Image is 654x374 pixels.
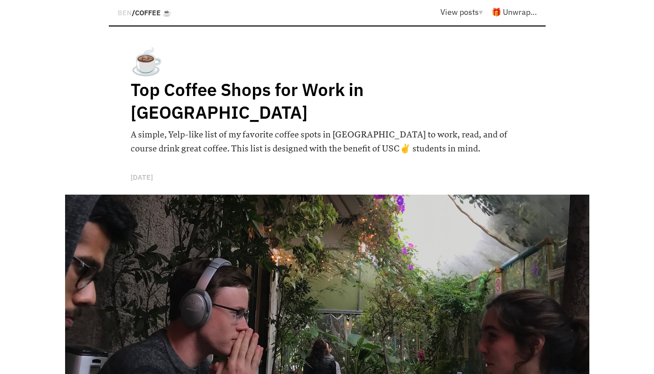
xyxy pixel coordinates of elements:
h1: Top Coffee Shops for Work in [GEOGRAPHIC_DATA] [131,78,458,124]
a: BEN [118,8,132,17]
div: / [118,4,171,21]
h6: A simple, Yelp-like list of my favorite coffee spots in [GEOGRAPHIC_DATA] to work, read, and of c... [131,128,524,156]
p: [DATE] [131,169,524,185]
h1: ☕️ [131,44,524,78]
a: View posts [440,7,491,17]
span: ▾ [479,7,483,17]
a: 🎁 Unwrap... [491,7,537,17]
a: Coffee ☕️ [135,8,171,17]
